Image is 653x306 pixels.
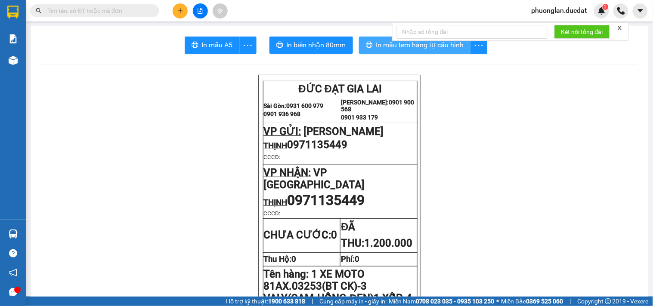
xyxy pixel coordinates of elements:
strong: 0369 525 060 [526,298,563,305]
span: 0971135449 [288,192,365,208]
button: more [470,37,488,54]
span: copyright [605,298,611,304]
sup: 1 [603,4,609,10]
span: 0 [355,254,359,264]
span: VP GỬI: [6,54,43,66]
strong: 0931 600 979 [287,102,324,109]
button: Kết nối tổng đài [554,25,610,39]
span: message [9,288,17,296]
strong: Thu Hộ: [264,254,297,264]
span: aim [217,8,223,14]
span: printer [192,41,198,49]
button: more [239,37,257,54]
span: Cung cấp máy in - giấy in: [319,297,387,306]
span: In mẫu A5 [202,40,233,50]
span: VP GỬI: [264,125,301,138]
span: VP NHẬN: [264,167,311,179]
span: Miền Bắc [501,297,563,306]
span: 1.200.000 [364,237,412,249]
span: search [36,8,42,14]
img: icon-new-feature [598,7,606,15]
button: printerIn biên nhận 80mm [269,37,353,54]
span: ĐỨC ĐẠT GIA LAI [299,83,382,95]
span: plus [177,8,183,14]
span: [PERSON_NAME] [304,125,384,138]
strong: 0901 900 568 [56,24,125,40]
button: file-add [193,3,208,18]
span: question-circle [9,249,17,257]
span: close [617,25,623,31]
img: phone-icon [617,7,625,15]
img: warehouse-icon [9,229,18,239]
span: file-add [197,8,203,14]
span: 0 [331,229,337,241]
span: Kết nối tổng đài [561,27,603,37]
button: caret-down [633,3,648,18]
span: ⚪️ [497,300,499,303]
input: Nhập số tổng đài [397,25,548,39]
span: 0971135449 [288,139,348,151]
span: 0 [292,254,297,264]
span: Hỗ trợ kỹ thuật: [226,297,305,306]
strong: ĐÃ THU: [341,221,412,249]
span: In biên nhận 80mm [287,40,346,50]
span: ĐỨC ĐẠT GIA LAI [24,8,107,20]
span: 1 [604,4,607,10]
span: CCCD: [264,210,281,217]
strong: 0901 900 568 [341,99,414,113]
span: phuonglan.ducdat [525,5,594,16]
span: | [570,297,571,306]
button: aim [213,3,228,18]
span: notification [9,269,17,277]
strong: 0901 933 179 [341,114,378,121]
button: printerIn mẫu A5 [185,37,240,54]
strong: 0708 023 035 - 0935 103 250 [416,298,495,305]
strong: CHƯA CƯỚC: [264,229,337,241]
span: THỊNH [264,141,288,150]
strong: [PERSON_NAME]: [341,99,389,106]
strong: [PERSON_NAME]: [56,24,109,32]
strong: 0901 936 968 [6,42,48,50]
img: solution-icon [9,34,18,43]
span: caret-down [637,7,644,15]
span: In mẫu tem hàng tự cấu hình [376,40,464,50]
input: Tìm tên, số ĐT hoặc mã đơn [47,6,149,15]
span: more [471,40,487,51]
span: THỊNH [264,198,288,207]
img: logo-vxr [7,6,19,18]
strong: 0901 933 179 [56,42,98,50]
span: printer [276,41,283,49]
span: more [240,40,256,51]
button: plus [173,3,188,18]
img: warehouse-icon [9,56,18,65]
strong: Sài Gòn: [6,24,31,32]
strong: 0901 936 968 [264,110,301,117]
strong: 1900 633 818 [268,298,305,305]
span: Miền Nam [389,297,495,306]
span: | [312,297,313,306]
span: CCCD: [264,154,281,160]
strong: 0931 600 979 [6,24,47,40]
span: printer [366,41,373,49]
span: VP [GEOGRAPHIC_DATA] [264,167,365,191]
strong: Sài Gòn: [264,102,287,109]
button: printerIn mẫu tem hàng tự cấu hình [359,37,471,54]
strong: Phí: [341,254,359,264]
